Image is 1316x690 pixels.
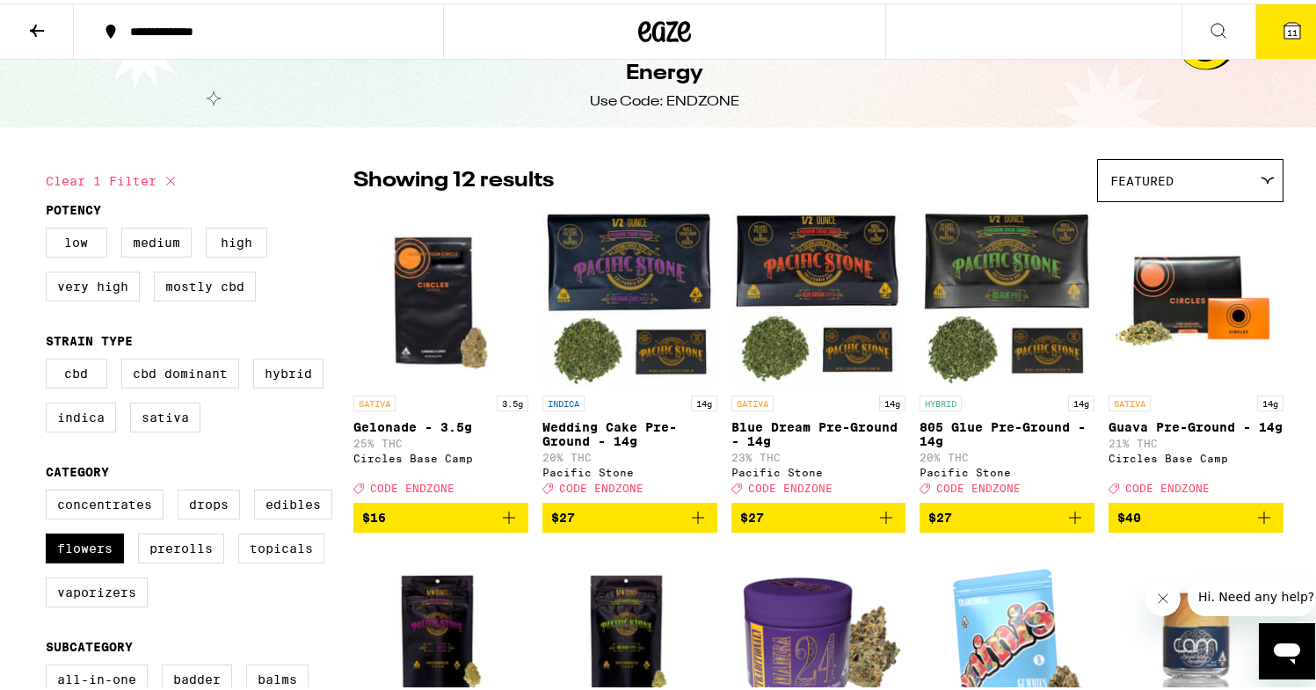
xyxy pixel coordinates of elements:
label: Edibles [254,486,332,516]
legend: Strain Type [46,330,133,345]
span: $40 [1117,507,1141,521]
iframe: Close message [1145,577,1181,613]
p: 14g [1257,392,1283,408]
div: Pacific Stone [731,463,906,475]
span: $27 [551,507,575,521]
img: Pacific Stone - 805 Glue Pre-Ground - 14g [920,207,1094,383]
p: Wedding Cake Pre-Ground - 14g [542,417,717,445]
a: Open page for Gelonade - 3.5g from Circles Base Camp [353,207,528,499]
legend: Potency [46,200,101,214]
p: SATIVA [731,392,774,408]
label: Vaporizers [46,574,148,604]
label: Very High [46,268,140,298]
p: 805 Glue Pre-Ground - 14g [920,417,1094,445]
a: Open page for Guava Pre-Ground - 14g from Circles Base Camp [1109,207,1283,499]
label: Hybrid [253,355,324,385]
span: $16 [362,507,386,521]
span: Featured [1110,171,1174,185]
label: Drops [178,486,240,516]
p: SATIVA [353,392,396,408]
label: Concentrates [46,486,164,516]
span: CODE ENDZONE [559,479,643,490]
span: $27 [928,507,952,521]
p: 3.5g [497,392,528,408]
p: 20% THC [542,448,717,460]
legend: Subcategory [46,636,133,650]
label: Indica [46,399,116,429]
p: 25% THC [353,434,528,446]
div: Circles Base Camp [353,449,528,461]
p: Guava Pre-Ground - 14g [1109,417,1283,431]
div: Use Code: ENDZONE [590,89,739,108]
legend: Category [46,461,109,476]
button: Add to bag [731,499,906,529]
label: Sativa [130,399,200,429]
label: Mostly CBD [154,268,256,298]
iframe: Message from company [1188,574,1315,613]
span: CODE ENDZONE [1125,479,1210,490]
p: 23% THC [731,448,906,460]
img: Circles Base Camp - Gelonade - 3.5g [353,207,528,383]
label: Prerolls [138,530,224,560]
a: Open page for Wedding Cake Pre-Ground - 14g from Pacific Stone [542,207,717,499]
p: SATIVA [1109,392,1151,408]
button: Add to bag [920,499,1094,529]
p: INDICA [542,392,585,408]
p: 21% THC [1109,434,1283,446]
p: 14g [879,392,905,408]
span: CODE ENDZONE [748,479,832,490]
img: Pacific Stone - Blue Dream Pre-Ground - 14g [731,207,906,383]
a: Open page for Blue Dream Pre-Ground - 14g from Pacific Stone [731,207,906,499]
label: Flowers [46,530,124,560]
p: Showing 12 results [353,163,554,192]
p: Gelonade - 3.5g [353,417,528,431]
a: Open page for 805 Glue Pre-Ground - 14g from Pacific Stone [920,207,1094,499]
img: Circles Base Camp - Guava Pre-Ground - 14g [1109,207,1283,383]
button: Clear 1 filter [46,156,181,200]
div: Circles Base Camp [1109,449,1283,461]
label: Low [46,224,107,254]
p: Blue Dream Pre-Ground - 14g [731,417,906,445]
span: CODE ENDZONE [370,479,454,490]
p: 14g [1068,392,1094,408]
label: Topicals [238,530,324,560]
img: Pacific Stone - Wedding Cake Pre-Ground - 14g [542,207,717,383]
label: High [206,224,267,254]
div: Pacific Stone [542,463,717,475]
span: CODE ENDZONE [936,479,1021,490]
label: Medium [121,224,192,254]
iframe: Button to launch messaging window [1259,620,1315,676]
label: CBD [46,355,107,385]
p: 14g [691,392,717,408]
p: HYBRID [920,392,962,408]
p: 20% THC [920,448,1094,460]
span: 11 [1287,24,1298,34]
label: CBD Dominant [121,355,239,385]
button: Add to bag [353,499,528,529]
div: Pacific Stone [920,463,1094,475]
span: $27 [740,507,764,521]
button: Add to bag [542,499,717,529]
button: Add to bag [1109,499,1283,529]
